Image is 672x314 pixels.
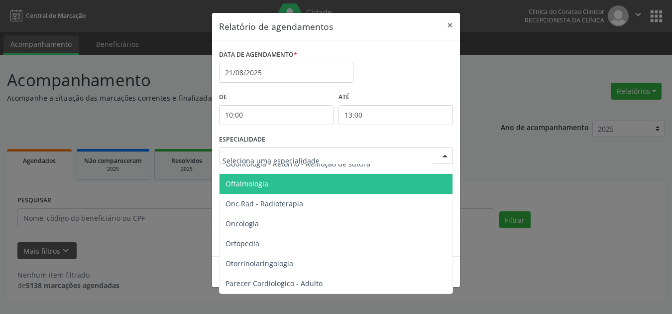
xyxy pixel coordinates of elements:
[225,199,303,208] span: Onc.Rad - Radioterapia
[225,239,259,248] span: Ortopedia
[219,105,334,125] input: Selecione o horário inicial
[338,90,453,105] label: ATÉ
[225,179,268,188] span: Oftalmologia
[338,105,453,125] input: Selecione o horário final
[223,151,433,170] input: Seleciona uma especialidade
[219,47,297,63] label: DATA DE AGENDAMENTO
[219,90,334,105] label: De
[225,259,293,268] span: Otorrinolaringologia
[219,132,265,148] label: ESPECIALIDADE
[440,13,460,37] button: Close
[219,63,353,83] input: Selecione uma data ou intervalo
[219,20,333,33] h5: Relatório de agendamentos
[225,279,323,288] span: Parecer Cardiologico - Adulto
[225,159,370,168] span: Odontologia - Retorno - Remoção de sutura
[225,219,259,228] span: Oncologia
